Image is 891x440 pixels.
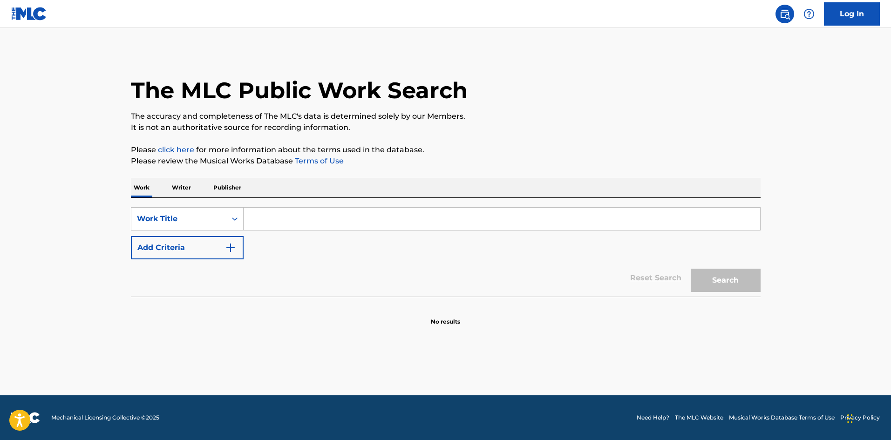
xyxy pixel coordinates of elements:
[131,207,761,297] form: Search Form
[131,178,152,197] p: Work
[131,111,761,122] p: The accuracy and completeness of The MLC's data is determined solely by our Members.
[131,236,244,259] button: Add Criteria
[211,178,244,197] p: Publisher
[800,5,818,23] div: Help
[11,7,47,20] img: MLC Logo
[131,156,761,167] p: Please review the Musical Works Database
[11,412,40,423] img: logo
[131,122,761,133] p: It is not an authoritative source for recording information.
[840,413,880,422] a: Privacy Policy
[803,8,815,20] img: help
[51,413,159,422] span: Mechanical Licensing Collective © 2025
[137,213,221,224] div: Work Title
[131,76,468,104] h1: The MLC Public Work Search
[169,178,194,197] p: Writer
[293,156,344,165] a: Terms of Use
[847,405,853,433] div: Drag
[637,413,669,422] a: Need Help?
[729,413,835,422] a: Musical Works Database Terms of Use
[131,144,761,156] p: Please for more information about the terms used in the database.
[779,8,790,20] img: search
[225,242,236,253] img: 9d2ae6d4665cec9f34b9.svg
[431,306,460,326] p: No results
[824,2,880,26] a: Log In
[158,145,194,154] a: click here
[675,413,723,422] a: The MLC Website
[775,5,794,23] a: Public Search
[844,395,891,440] iframe: Chat Widget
